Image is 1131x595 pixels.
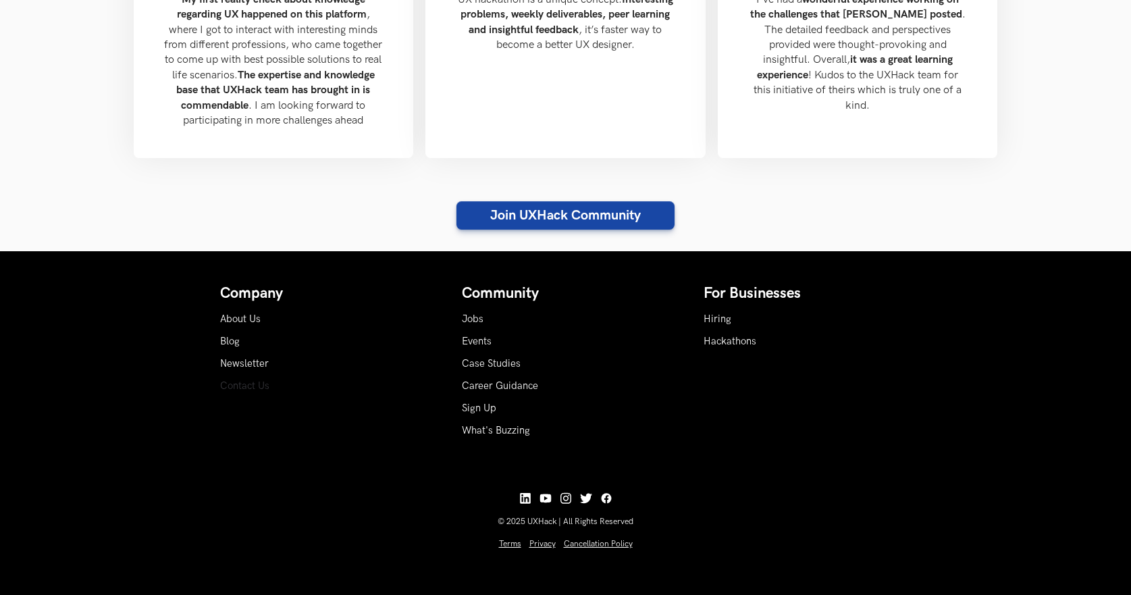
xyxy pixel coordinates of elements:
[704,313,731,325] a: Hiring
[220,285,428,303] h4: Company
[704,285,912,303] h4: For Businesses
[462,313,483,325] a: Jobs
[462,403,496,414] a: Sign Up
[462,285,670,303] h4: Community
[462,358,521,369] a: Case Studies
[462,425,530,436] a: What's Buzzing
[220,313,261,325] a: About Us
[462,380,538,392] a: Career Guidance
[499,539,521,549] a: Terms
[757,53,953,81] strong: it was a great learning experience
[176,69,375,112] strong: The expertise and knowledge base that UXHack team has brought in is commendable
[462,336,492,347] a: Events
[220,380,269,392] a: Contact Us
[704,336,756,347] a: Hackathons
[456,201,675,230] a: Join UXHack Community
[564,539,633,549] a: Cancellation Policy
[220,336,240,347] a: Blog
[529,539,556,549] a: Privacy
[220,517,912,527] p: © 2025 UXHack | All Rights Reserved
[220,358,269,369] a: Newsletter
